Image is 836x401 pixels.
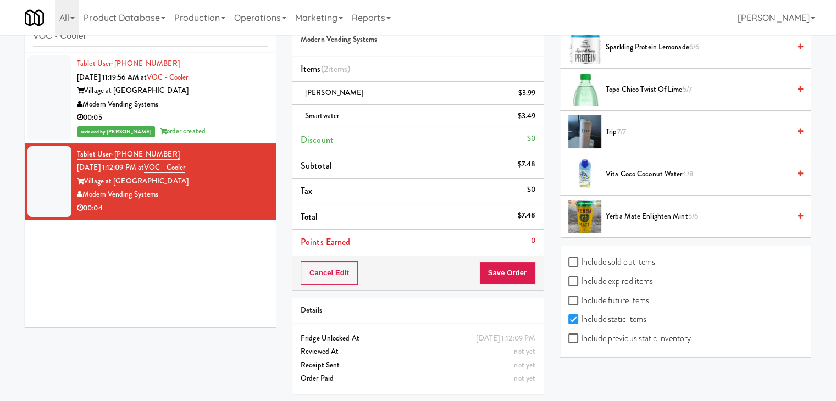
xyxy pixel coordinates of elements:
div: 0 [531,234,535,248]
div: Village at [GEOGRAPHIC_DATA] [77,175,268,188]
ng-pluralize: items [328,63,348,75]
input: Include previous static inventory [568,335,581,343]
span: Points Earned [301,236,350,248]
span: (2 ) [321,63,351,75]
div: Details [301,304,535,318]
div: Topo Chico Twist of Lime5/7 [601,83,803,97]
label: Include previous static inventory [568,330,691,347]
a: Tablet User· [PHONE_NUMBER] [77,149,180,160]
div: 00:05 [77,111,268,125]
span: [DATE] 11:19:56 AM at [77,72,147,82]
div: Yerba Mate Enlighten Mint5/6 [601,210,803,224]
div: Order Paid [301,372,535,386]
a: VOC - Cooler [147,72,188,82]
input: Include sold out items [568,258,581,267]
span: 7/7 [617,126,625,137]
span: · [PHONE_NUMBER] [111,58,180,69]
input: Include expired items [568,277,581,286]
span: Smartwater [305,110,339,121]
span: Yerba Mate Enlighten Mint [606,210,789,224]
div: Vita Coco Coconut Water4/8 [601,168,803,181]
li: Tablet User· [PHONE_NUMBER][DATE] 1:12:09 PM atVOC - CoolerVillage at [GEOGRAPHIC_DATA]Modern Ven... [25,143,276,220]
input: Include future items [568,297,581,305]
span: Vita Coco Coconut Water [606,168,789,181]
div: Modern Vending Systems [77,98,268,112]
span: not yet [514,360,535,370]
div: Reviewed At [301,345,535,359]
label: Include expired items [568,273,653,289]
input: Search vision orders [33,26,268,47]
span: [PERSON_NAME] [305,87,363,98]
div: $0 [527,132,535,146]
a: Tablet User· [PHONE_NUMBER] [77,58,180,69]
div: $7.48 [518,209,536,222]
li: Tablet User· [PHONE_NUMBER][DATE] 11:19:56 AM atVOC - CoolerVillage at [GEOGRAPHIC_DATA]Modern Ve... [25,53,276,143]
div: $3.49 [518,109,536,123]
span: not yet [514,373,535,383]
button: Save Order [479,261,535,285]
span: Sparkling Protein Lemonade [606,41,789,54]
span: Subtotal [301,159,332,172]
span: Total [301,210,318,223]
span: 5/7 [682,84,691,94]
span: 6/6 [689,42,699,52]
div: [DATE] 1:12:09 PM [476,332,535,346]
div: Trip7/7 [601,125,803,139]
span: Tax [301,185,312,197]
div: 00:04 [77,202,268,215]
label: Include static items [568,311,646,327]
div: Sparkling Protein Lemonade6/6 [601,41,803,54]
label: Include sold out items [568,254,655,270]
div: Fridge Unlocked At [301,332,535,346]
span: order created [160,126,206,136]
img: Micromart [25,8,44,27]
span: Discount [301,133,334,146]
span: [DATE] 1:12:09 PM at [77,162,144,172]
span: reviewed by [PERSON_NAME] [77,126,155,137]
span: Items [301,63,350,75]
button: Cancel Edit [301,261,358,285]
div: Modern Vending Systems [77,188,268,202]
span: not yet [514,346,535,357]
div: Village at [GEOGRAPHIC_DATA] [77,84,268,98]
div: Receipt Sent [301,359,535,372]
span: Topo Chico Twist of Lime [606,83,789,97]
span: 4/8 [682,169,693,179]
input: Include static items [568,315,581,324]
div: $0 [527,183,535,197]
span: Trip [606,125,789,139]
a: VOC - Cooler [144,162,185,173]
h5: Modern Vending Systems [301,36,535,44]
div: $7.48 [518,158,536,171]
span: 5/6 [688,211,698,221]
span: · [PHONE_NUMBER] [111,149,180,159]
div: $3.99 [518,86,536,100]
label: Include future items [568,292,649,309]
